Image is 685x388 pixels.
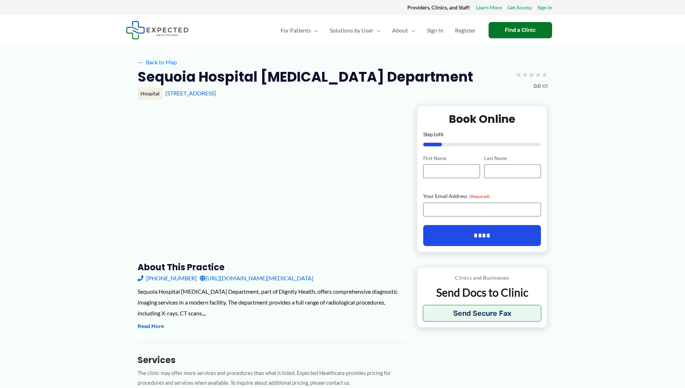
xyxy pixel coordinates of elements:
[469,194,490,199] span: (Required)
[281,18,311,43] span: For Patients
[138,322,164,331] button: Read More
[138,262,405,273] h3: About this practice
[421,18,449,43] a: Sign In
[537,3,552,12] a: Sign In
[408,18,415,43] span: Menu Toggle
[200,273,313,284] a: [URL][DOMAIN_NAME][MEDICAL_DATA]
[423,155,480,162] label: First Name
[423,305,542,322] button: Send Secure Fax
[392,18,408,43] span: About
[138,368,405,388] p: The clinic may offer more services and procedures than what is listed. Expected Healthcare provid...
[311,18,318,43] span: Menu Toggle
[138,57,177,68] a: ←Back to Map
[542,81,548,91] span: (0)
[138,68,473,86] h2: Sequoia Hospital [MEDICAL_DATA] Department
[330,18,373,43] span: Solutions by User
[476,3,502,12] a: Learn More
[373,18,381,43] span: Menu Toggle
[423,273,542,283] p: Clinics and Businesses
[489,22,552,38] a: Find a Clinic
[423,193,541,200] label: Your Email Address
[427,18,443,43] span: Sign In
[138,286,405,318] div: Sequoia Hospital [MEDICAL_DATA] Department, part of Dignity Health, offers comprehensive diagnost...
[423,112,541,126] h2: Book Online
[433,131,436,137] span: 1
[507,3,532,12] a: Get Access
[423,285,542,299] p: Send Docs to Clinic
[138,273,197,284] a: [PHONE_NUMBER]
[441,131,443,137] span: 6
[534,81,541,91] span: 0.0
[407,4,471,10] strong: Providers, Clinics, and Staff:
[528,68,535,81] span: ★
[386,18,421,43] a: AboutMenu Toggle
[138,354,405,366] h3: Services
[455,18,476,43] span: Register
[423,132,541,137] p: Step of
[535,68,541,81] span: ★
[275,18,324,43] a: For PatientsMenu Toggle
[541,68,548,81] span: ★
[165,90,216,96] a: [STREET_ADDRESS]
[515,68,522,81] span: ★
[275,18,481,43] nav: Primary Site Navigation
[449,18,481,43] a: Register
[484,155,541,162] label: Last Name
[138,59,144,65] span: ←
[522,68,528,81] span: ★
[138,87,162,100] div: Hospital
[126,21,188,39] img: Expected Healthcare Logo - side, dark font, small
[324,18,386,43] a: Solutions by UserMenu Toggle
